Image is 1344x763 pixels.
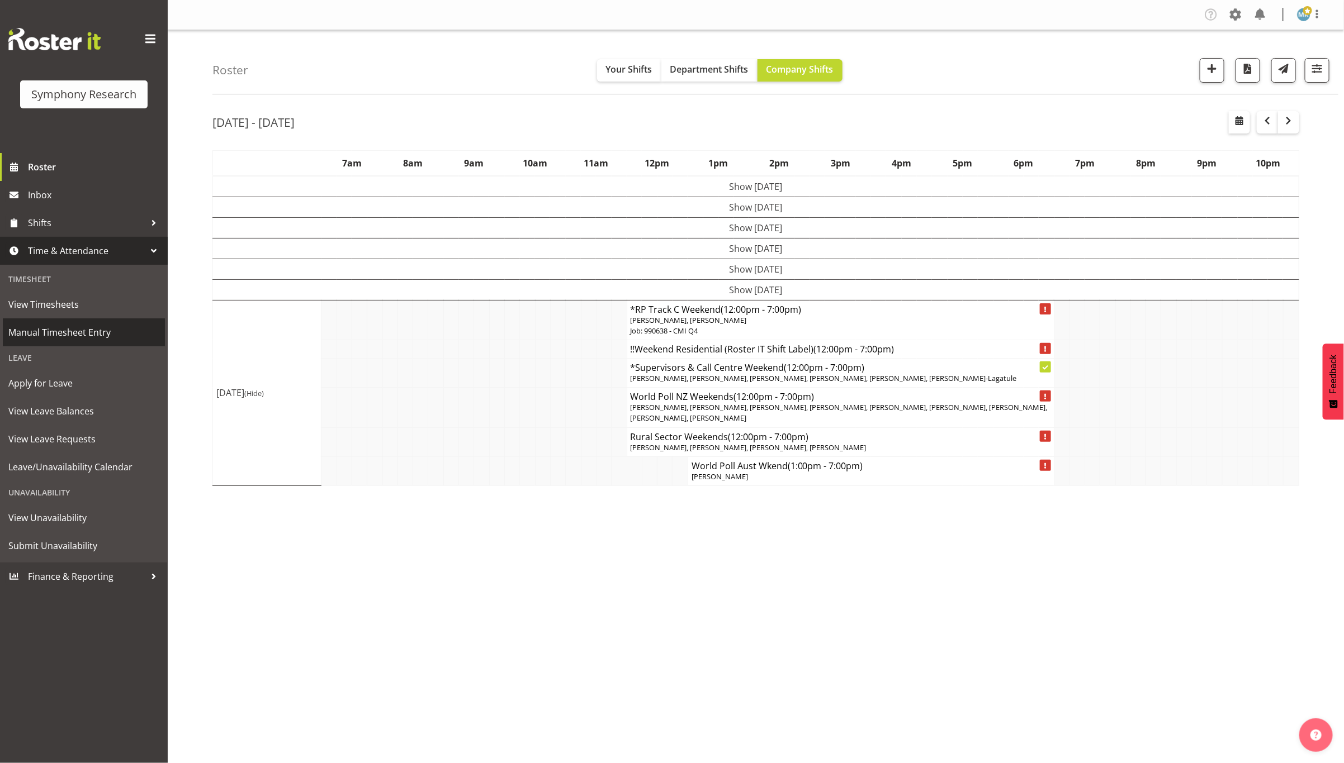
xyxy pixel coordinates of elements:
[213,279,1299,300] td: Show [DATE]
[692,471,748,481] span: [PERSON_NAME]
[606,63,652,75] span: Your Shifts
[1238,150,1299,176] th: 10pm
[631,391,1051,402] h4: World Poll NZ Weekends
[8,324,159,341] span: Manual Timesheet Entry
[505,150,566,176] th: 10am
[749,150,810,176] th: 2pm
[3,268,165,290] div: Timesheet
[3,397,165,425] a: View Leave Balances
[28,159,162,175] span: Roster
[631,431,1051,442] h4: Rural Sector Weekends
[1200,58,1224,83] button: Add a new shift
[3,504,165,532] a: View Unavailability
[631,362,1051,373] h4: *Supervisors & Call Centre Weekend
[631,326,1051,336] p: Job: 990638 - CMI Q4
[788,460,863,472] span: (1:00pm - 7:00pm)
[3,481,165,504] div: Unavailability
[8,431,159,447] span: View Leave Requests
[631,315,747,325] span: [PERSON_NAME], [PERSON_NAME]
[28,187,162,203] span: Inbox
[1271,58,1296,83] button: Send a list of all shifts for the selected filtered period to all rostered employees.
[3,425,165,453] a: View Leave Requests
[670,63,749,75] span: Department Shifts
[443,150,504,176] th: 9am
[213,176,1299,197] td: Show [DATE]
[871,150,932,176] th: 4pm
[213,217,1299,238] td: Show [DATE]
[3,346,165,369] div: Leave
[758,59,843,82] button: Company Shifts
[8,459,159,475] span: Leave/Unavailability Calendar
[28,242,145,259] span: Time & Attendance
[721,303,802,316] span: (12:00pm - 7:00pm)
[213,197,1299,217] td: Show [DATE]
[212,64,248,77] h4: Roster
[8,509,159,526] span: View Unavailability
[8,296,159,313] span: View Timesheets
[597,59,661,82] button: Your Shifts
[3,318,165,346] a: Manual Timesheet Entry
[3,453,165,481] a: Leave/Unavailability Calendar
[692,460,1051,471] h4: World Poll Aust Wkend
[1115,150,1176,176] th: 8pm
[814,343,895,355] span: (12:00pm - 7:00pm)
[810,150,871,176] th: 3pm
[1236,58,1260,83] button: Download a PDF of the roster according to the set date range.
[1310,729,1322,741] img: help-xxl-2.png
[31,86,136,103] div: Symphony Research
[993,150,1054,176] th: 6pm
[766,63,834,75] span: Company Shifts
[3,290,165,318] a: View Timesheets
[28,214,145,231] span: Shifts
[244,388,264,398] span: (Hide)
[932,150,993,176] th: 5pm
[1229,111,1250,133] button: Select a specific date within the roster.
[566,150,627,176] th: 11am
[213,238,1299,259] td: Show [DATE]
[1297,8,1310,21] img: marama-rihari1262.jpg
[1176,150,1237,176] th: 9pm
[631,402,1048,423] span: [PERSON_NAME], [PERSON_NAME], [PERSON_NAME], [PERSON_NAME], [PERSON_NAME], [PERSON_NAME], [PERSON...
[8,375,159,392] span: Apply for Leave
[3,532,165,560] a: Submit Unavailability
[627,150,688,176] th: 12pm
[321,150,382,176] th: 7am
[8,403,159,419] span: View Leave Balances
[8,537,159,554] span: Submit Unavailability
[212,115,295,130] h2: [DATE] - [DATE]
[728,431,809,443] span: (12:00pm - 7:00pm)
[661,59,758,82] button: Department Shifts
[8,28,101,50] img: Rosterit website logo
[631,373,1017,383] span: [PERSON_NAME], [PERSON_NAME], [PERSON_NAME], [PERSON_NAME], [PERSON_NAME], [PERSON_NAME]-Lagatule
[784,361,865,374] span: (12:00pm - 7:00pm)
[213,259,1299,279] td: Show [DATE]
[213,300,321,485] td: [DATE]
[382,150,443,176] th: 8am
[1323,344,1344,419] button: Feedback - Show survey
[28,568,145,585] span: Finance & Reporting
[631,304,1051,315] h4: *RP Track C Weekend
[3,369,165,397] a: Apply for Leave
[688,150,749,176] th: 1pm
[1328,355,1338,394] span: Feedback
[631,344,1051,355] h4: !!Weekend Residential (Roster IT Shift Label)
[1054,150,1115,176] th: 7pm
[1305,58,1329,83] button: Filter Shifts
[631,442,867,452] span: [PERSON_NAME], [PERSON_NAME], [PERSON_NAME], [PERSON_NAME]
[734,390,815,403] span: (12:00pm - 7:00pm)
